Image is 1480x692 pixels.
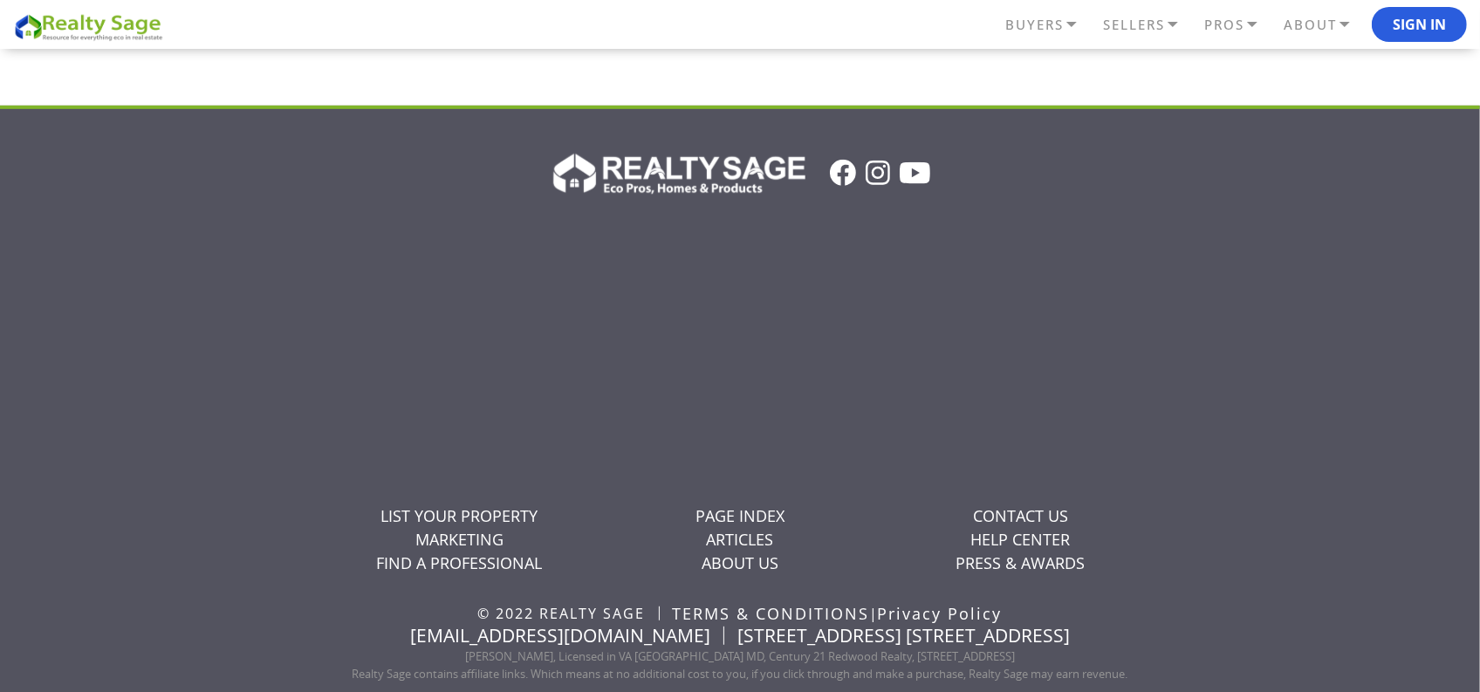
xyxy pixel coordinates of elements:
ul: | [321,606,1159,621]
a: SELLERS [1099,10,1200,40]
a: PAGE INDEX [695,505,785,526]
a: LIST YOUR PROPERTY [380,505,538,526]
a: TERMS & CONDITIONS [673,603,870,624]
a: ABOUT US [702,552,778,573]
p: Realty Sage contains affiliate links. Which means at no additional cost to you, if you click thro... [321,668,1159,680]
a: PRESS & AWARDS [956,552,1086,573]
li: © 2022 REALTY SAGE [478,606,660,620]
a: MARKETING [415,529,504,550]
a: ABOUT [1279,10,1372,40]
a: ARTICLES [706,529,773,550]
img: Realty Sage Logo [550,148,805,197]
a: CONTACT US [973,505,1068,526]
li: [STREET_ADDRESS] [STREET_ADDRESS] [737,627,1070,645]
a: BUYERS [1001,10,1099,40]
button: Sign In [1372,7,1467,42]
p: [PERSON_NAME], Licensed in VA [GEOGRAPHIC_DATA] MD, Century 21 Redwood Realty, [STREET_ADDRESS] [321,650,1159,662]
a: HELP CENTER [971,529,1071,550]
a: FIND A PROFESSIONAL [376,552,542,573]
img: REALTY SAGE [13,11,170,42]
a: PROS [1200,10,1279,40]
a: [EMAIL_ADDRESS][DOMAIN_NAME] [410,623,710,647]
a: Privacy Policy [878,603,1003,624]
